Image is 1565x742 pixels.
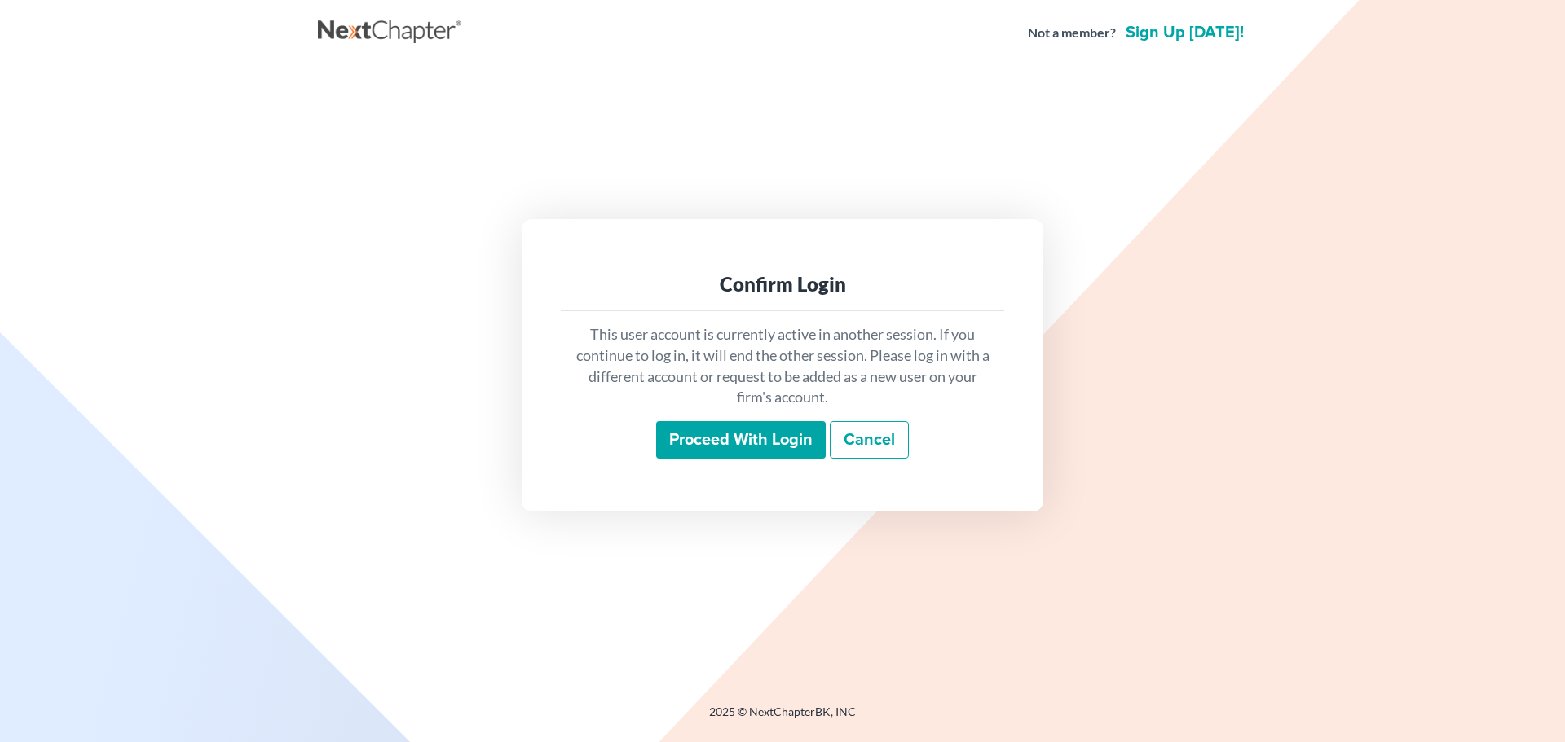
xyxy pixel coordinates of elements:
[318,704,1247,733] div: 2025 © NextChapterBK, INC
[1122,24,1247,41] a: Sign up [DATE]!
[1028,24,1116,42] strong: Not a member?
[574,324,991,408] p: This user account is currently active in another session. If you continue to log in, it will end ...
[656,421,826,459] input: Proceed with login
[574,271,991,297] div: Confirm Login
[830,421,909,459] a: Cancel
